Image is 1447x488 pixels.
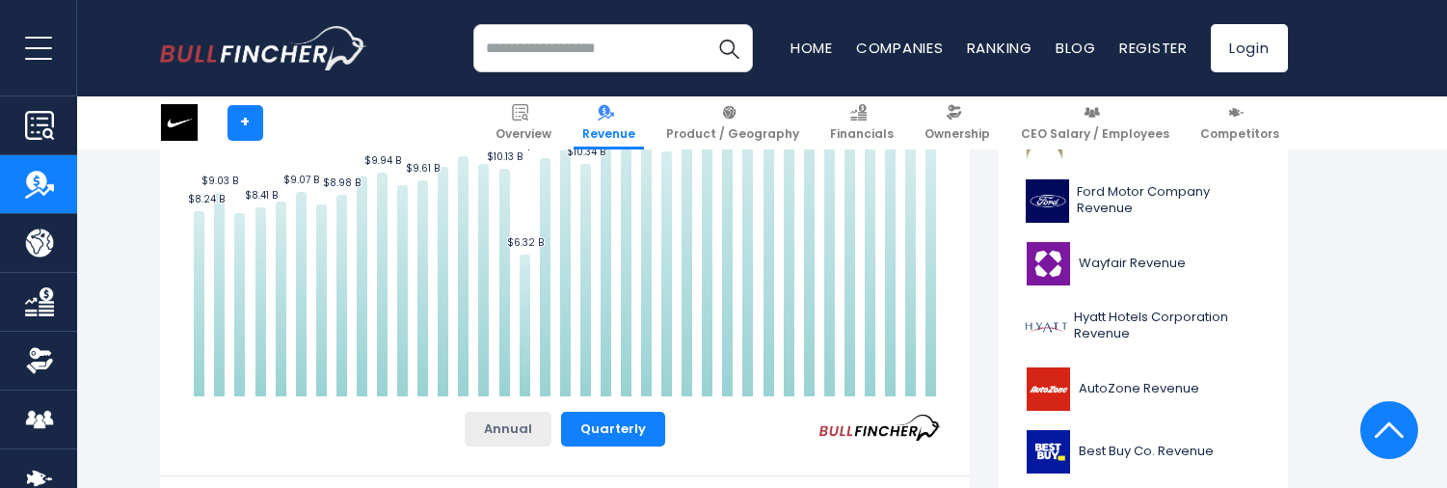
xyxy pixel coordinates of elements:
[574,96,644,149] a: Revenue
[506,235,543,250] text: $6.32 B
[657,96,808,149] a: Product / Geography
[323,176,361,190] text: $8.98 B
[1192,96,1288,149] a: Competitors
[160,26,367,70] img: bullfincher logo
[1013,363,1273,416] a: AutoZone Revenue
[821,96,902,149] a: Financials
[566,145,604,159] text: $10.34 B
[666,126,799,142] span: Product / Geography
[244,188,277,203] text: $8.41 B
[1012,96,1178,149] a: CEO Salary / Employees
[1025,367,1073,411] img: AZO logo
[487,96,560,149] a: Overview
[830,126,894,142] span: Financials
[916,96,999,149] a: Ownership
[924,126,990,142] span: Ownership
[1025,179,1071,223] img: F logo
[160,26,367,70] a: Go to homepage
[283,173,319,187] text: $9.07 B
[967,38,1032,58] a: Ranking
[1013,175,1273,228] a: Ford Motor Company Revenue
[465,412,551,447] button: Annual
[1025,305,1068,348] img: H logo
[582,126,635,142] span: Revenue
[1013,237,1273,290] a: Wayfair Revenue
[1025,242,1073,285] img: W logo
[25,346,54,375] img: Ownership
[406,161,440,176] text: $9.61 B
[1211,24,1288,72] a: Login
[201,174,237,188] text: $9.03 B
[1025,430,1073,474] img: BBY logo
[1021,126,1169,142] span: CEO Salary / Employees
[496,126,551,142] span: Overview
[1013,425,1273,478] a: Best Buy Co. Revenue
[363,153,400,168] text: $9.94 B
[187,192,224,206] text: $8.24 B
[1119,38,1188,58] a: Register
[161,104,198,141] img: NKE logo
[1056,38,1096,58] a: Blog
[856,38,944,58] a: Companies
[228,105,263,141] a: +
[790,38,833,58] a: Home
[487,149,523,164] text: $10.13 B
[1200,126,1279,142] span: Competitors
[1013,300,1273,353] a: Hyatt Hotels Corporation Revenue
[705,24,753,72] button: Search
[561,412,665,447] button: Quarterly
